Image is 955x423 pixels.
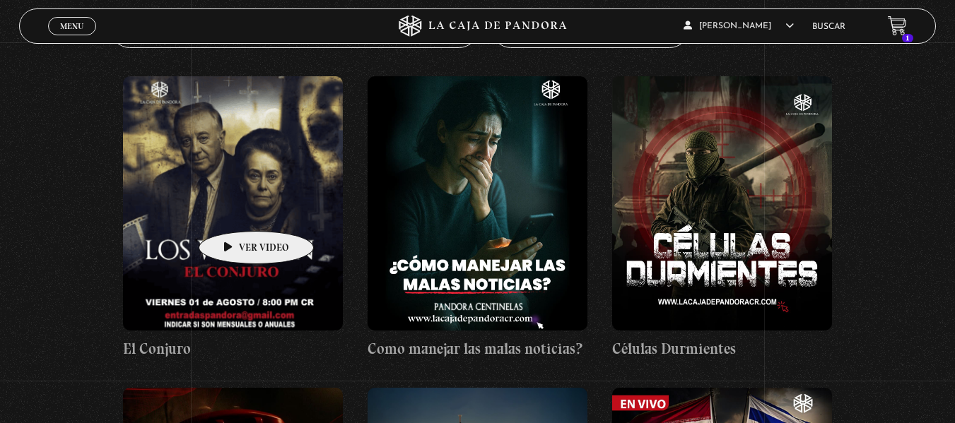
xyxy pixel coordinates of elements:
[55,34,88,44] span: Cerrar
[368,76,587,360] a: Como manejar las malas noticias?
[684,22,794,30] span: [PERSON_NAME]
[368,338,587,360] h4: Como manejar las malas noticias?
[612,76,832,360] a: Células Durmientes
[902,34,913,42] span: 1
[612,338,832,360] h4: Células Durmientes
[123,76,343,360] a: El Conjuro
[123,338,343,360] h4: El Conjuro
[888,16,907,35] a: 1
[812,23,845,31] a: Buscar
[60,22,83,30] span: Menu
